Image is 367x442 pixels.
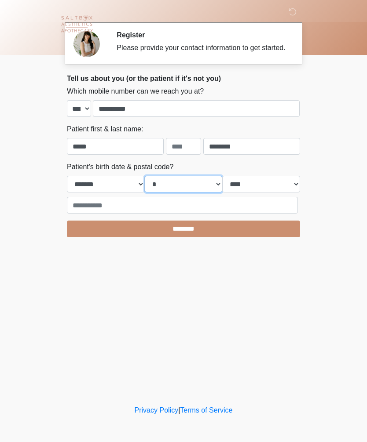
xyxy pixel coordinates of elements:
[58,7,95,44] img: Saltbox Aesthetics Logo
[67,162,173,172] label: Patient's birth date & postal code?
[67,86,204,97] label: Which mobile number can we reach you at?
[67,74,300,83] h2: Tell us about you (or the patient if it's not you)
[67,124,143,134] label: Patient first & last name:
[178,406,180,414] a: |
[180,406,232,414] a: Terms of Service
[135,406,179,414] a: Privacy Policy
